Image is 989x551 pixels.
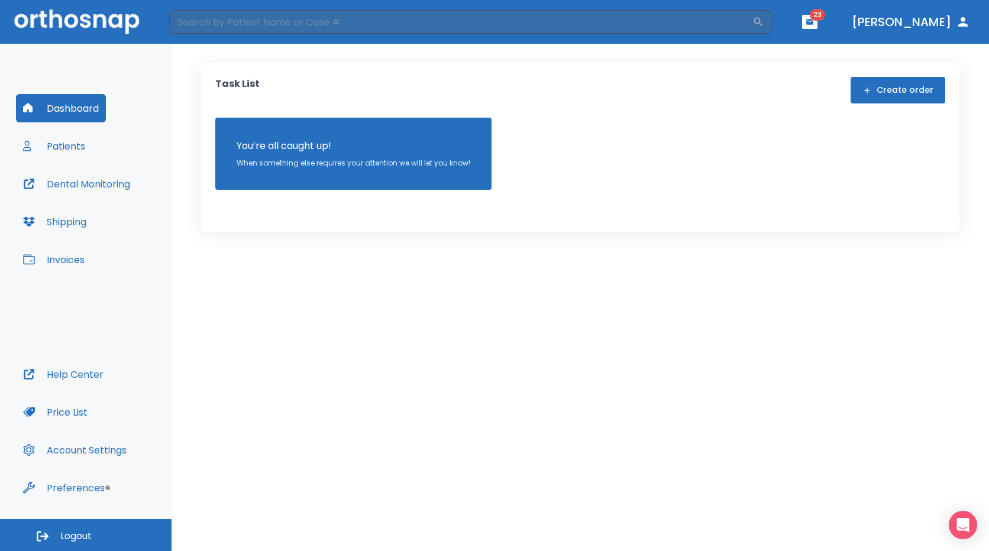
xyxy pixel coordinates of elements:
[60,530,92,543] span: Logout
[16,208,93,236] button: Shipping
[16,398,95,426] button: Price List
[847,11,975,33] button: [PERSON_NAME]
[851,77,945,103] button: Create order
[16,474,112,502] button: Preferences
[16,436,134,464] button: Account Settings
[237,139,470,153] p: You’re all caught up!
[169,10,752,34] input: Search by Patient Name or Case #
[16,94,106,122] button: Dashboard
[810,9,825,21] span: 23
[237,158,470,168] p: When something else requires your attention we will let you know!
[16,170,137,198] button: Dental Monitoring
[102,482,113,493] div: Tooltip anchor
[949,511,977,539] div: Open Intercom Messenger
[16,360,111,388] button: Help Center
[14,9,140,34] img: Orthosnap
[16,245,92,274] button: Invoices
[16,132,92,160] button: Patients
[215,77,260,103] p: Task List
